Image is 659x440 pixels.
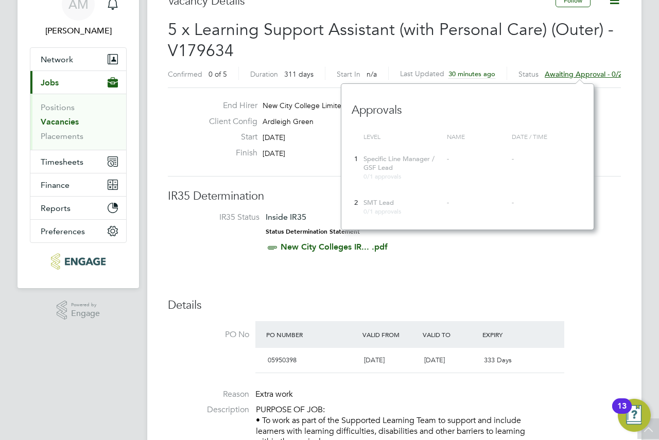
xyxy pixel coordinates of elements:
[30,197,126,219] button: Reports
[168,298,621,313] h3: Details
[51,253,106,270] img: axcis-logo-retina.png
[545,69,622,79] span: Awaiting approval - 0/2
[284,69,314,79] span: 311 days
[509,128,583,146] div: Date / time
[41,78,59,87] span: Jobs
[617,406,627,419] div: 13
[71,301,100,309] span: Powered by
[367,69,377,79] span: n/a
[363,207,401,215] span: 0/1 approvals
[71,309,100,318] span: Engage
[41,131,83,141] a: Placements
[363,172,401,180] span: 0/1 approvals
[30,173,126,196] button: Finance
[352,93,583,118] h3: Approvals
[168,404,249,415] label: Description
[41,226,85,236] span: Preferences
[168,189,621,204] h3: IR35 Determination
[263,133,285,142] span: [DATE]
[201,148,257,159] label: Finish
[363,198,394,207] span: SMT Lead
[448,69,495,78] span: 30 minutes ago
[364,356,385,364] span: [DATE]
[250,69,278,79] label: Duration
[255,389,293,399] span: Extra work
[201,100,257,111] label: End Hirer
[201,132,257,143] label: Start
[168,389,249,400] label: Reason
[57,301,100,320] a: Powered byEngage
[201,116,257,127] label: Client Config
[420,325,480,344] div: Valid To
[30,94,126,150] div: Jobs
[447,155,507,164] div: -
[512,155,581,164] div: -
[30,71,126,94] button: Jobs
[41,117,79,127] a: Vacancies
[30,253,127,270] a: Go to home page
[168,20,614,61] span: 5 x Learning Support Assistant (with Personal Care) (Outer) - V179634
[263,117,314,126] span: Ardleigh Green
[41,55,73,64] span: Network
[618,399,651,432] button: Open Resource Center, 13 new notifications
[360,325,420,344] div: Valid From
[484,356,512,364] span: 333 Days
[30,25,127,37] span: Andrew Murphy
[281,242,388,252] a: New City Colleges IR... .pdf
[41,203,71,213] span: Reports
[447,199,507,207] div: -
[263,101,346,110] span: New City College Limited
[518,69,539,79] label: Status
[337,69,360,79] label: Start In
[363,154,435,172] span: Specific Line Manager / GSF Lead
[424,356,445,364] span: [DATE]
[480,325,540,344] div: Expiry
[400,69,444,78] label: Last Updated
[263,149,285,158] span: [DATE]
[361,128,444,146] div: Level
[266,228,360,235] strong: Status Determination Statement
[266,212,306,222] span: Inside IR35
[209,69,227,79] span: 0 of 5
[512,199,581,207] div: -
[30,220,126,242] button: Preferences
[41,157,83,167] span: Timesheets
[352,150,361,169] div: 1
[30,48,126,71] button: Network
[168,69,202,79] label: Confirmed
[30,150,126,173] button: Timesheets
[41,180,70,190] span: Finance
[444,128,509,146] div: Name
[178,212,259,223] label: IR35 Status
[268,356,297,364] span: 05950398
[352,193,361,213] div: 2
[41,102,75,112] a: Positions
[168,329,249,340] label: PO No
[264,325,360,344] div: PO Number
